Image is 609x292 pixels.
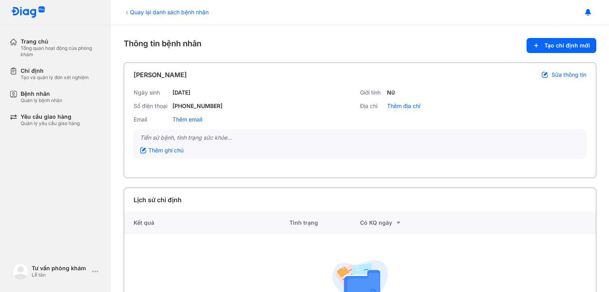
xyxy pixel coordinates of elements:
[289,212,360,234] div: Tình trạng
[360,218,431,228] div: Có KQ ngày
[544,42,590,49] span: Tạo chỉ định mới
[21,67,89,74] div: Chỉ định
[140,147,184,154] div: Thêm ghi chú
[134,116,169,123] div: Email
[21,45,101,58] div: Tổng quan hoạt động của phòng khám
[387,102,420,110] div: Thêm địa chỉ
[134,102,169,110] div: Số điện thoại
[552,71,586,78] span: Sửa thông tin
[11,6,45,19] img: logo
[21,120,80,127] div: Quản lý yêu cầu giao hàng
[124,8,209,16] div: Quay lại danh sách bệnh nhân
[134,89,169,96] div: Ngày sinh
[21,38,101,45] div: Trang chủ
[527,38,596,53] button: Tạo chỉ định mới
[32,265,89,272] div: Tư vấn phòng khám
[21,90,62,97] div: Bệnh nhân
[32,272,89,278] div: Lễ tân
[134,195,182,205] div: Lịch sử chỉ định
[134,70,187,80] div: [PERSON_NAME]
[21,97,62,104] div: Quản lý bệnh nhân
[21,74,89,81] div: Tạo và quản lý đơn xét nghiệm
[360,102,384,110] div: Địa chỉ
[387,89,395,96] div: Nữ
[140,134,580,141] div: Tiền sử bệnh, tình trạng sức khỏe...
[172,116,202,123] div: Thêm email
[124,212,289,234] div: Kết quả
[172,89,190,96] div: [DATE]
[360,89,384,96] div: Giới tính
[124,38,596,53] div: Thông tin bệnh nhân
[172,102,222,110] div: [PHONE_NUMBER]
[13,264,29,279] img: logo
[21,113,80,120] div: Yêu cầu giao hàng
